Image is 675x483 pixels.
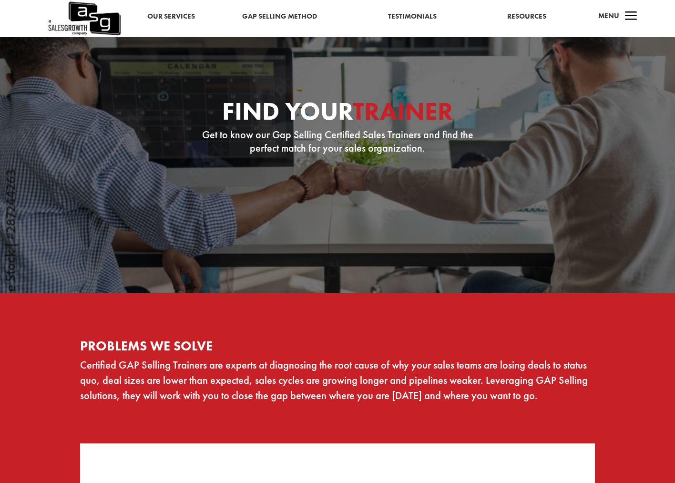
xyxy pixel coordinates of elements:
span: a [622,7,641,26]
a: Testimonials [388,10,437,23]
h2: Problems We Solve [80,339,595,358]
h1: Find Your [194,99,481,129]
p: Certified GAP Selling Trainers are experts at diagnosing the root cause of why your sales teams a... [80,358,595,403]
h3: Get to know our Gap Selling Certified Sales Trainers and find the perfect match for your sales or... [194,128,481,159]
span: Trainer [353,95,453,127]
a: Resources [507,10,546,23]
span: Menu [598,11,619,21]
a: Gap Selling Method [242,10,317,23]
a: Our Services [147,10,195,23]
